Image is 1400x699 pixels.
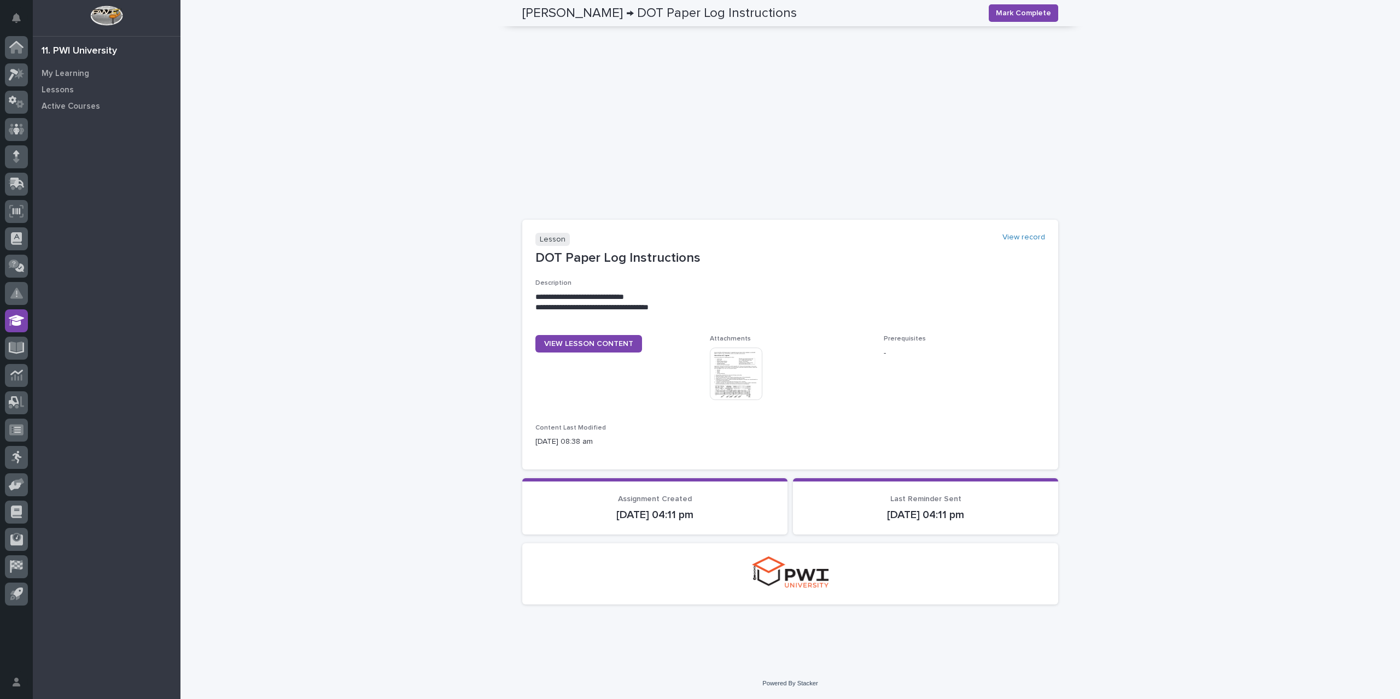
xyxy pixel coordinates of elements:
[890,495,961,503] span: Last Reminder Sent
[618,495,692,503] span: Assignment Created
[1002,233,1045,242] a: View record
[33,98,180,114] a: Active Courses
[42,85,74,95] p: Lessons
[535,250,1045,266] p: DOT Paper Log Instructions
[752,556,829,588] img: pwi-university-small.png
[884,336,926,342] span: Prerequisites
[884,348,1045,359] p: -
[14,13,28,31] div: Notifications
[42,102,100,111] p: Active Courses
[42,45,117,57] div: 11. PWI University
[989,4,1058,22] button: Mark Complete
[710,336,751,342] span: Attachments
[535,335,642,353] a: VIEW LESSON CONTENT
[535,508,774,521] p: [DATE] 04:11 pm
[90,5,122,26] img: Workspace Logo
[806,508,1045,521] p: [DATE] 04:11 pm
[42,69,89,79] p: My Learning
[535,280,571,286] span: Description
[33,81,180,98] a: Lessons
[33,65,180,81] a: My Learning
[544,340,633,348] span: VIEW LESSON CONTENT
[535,436,697,448] p: [DATE] 08:38 am
[996,8,1051,19] span: Mark Complete
[535,233,570,246] p: Lesson
[522,5,797,21] h2: [PERSON_NAME] → DOT Paper Log Instructions
[535,425,606,431] span: Content Last Modified
[5,7,28,30] button: Notifications
[762,680,818,686] a: Powered By Stacker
